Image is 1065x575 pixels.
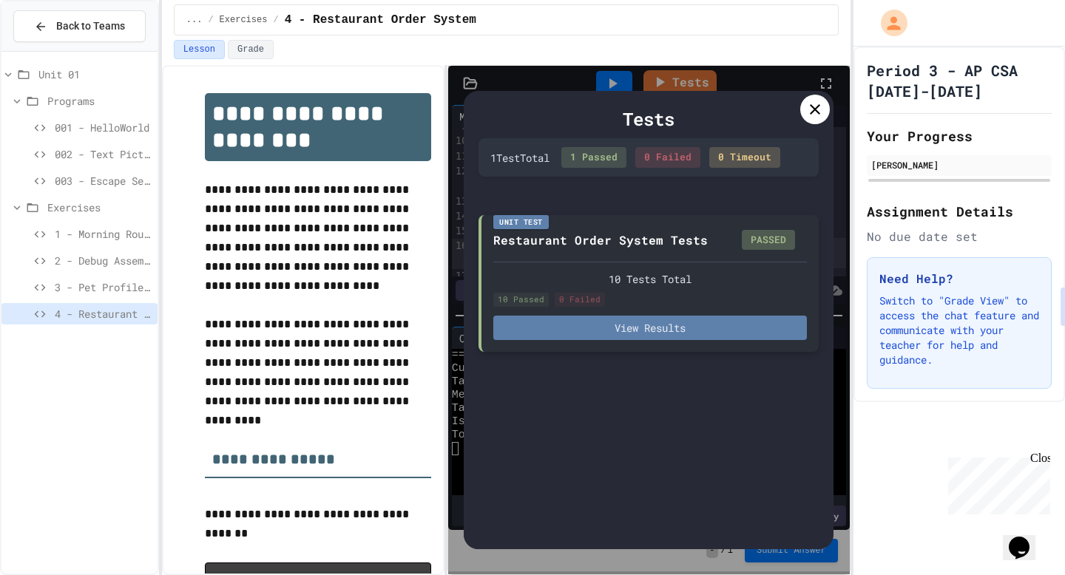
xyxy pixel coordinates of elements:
button: Lesson [174,40,225,59]
div: 0 Failed [555,293,605,307]
span: / [273,14,278,26]
div: 0 Failed [635,147,700,168]
iframe: chat widget [1003,516,1050,560]
span: Programs [47,93,152,109]
span: 4 - Restaurant Order System [285,11,476,29]
span: 003 - Escape Sequences [55,173,152,188]
div: 1 Passed [561,147,626,168]
div: 0 Timeout [709,147,780,168]
span: 002 - Text Picture [55,146,152,162]
iframe: chat widget [942,452,1050,514]
h1: Period 3 - AP CSA [DATE]-[DATE] [867,60,1052,101]
button: View Results [493,316,807,340]
div: PASSED [742,230,795,251]
span: 3 - Pet Profile Fix [55,279,152,295]
div: 1 Test Total [490,150,550,166]
span: / [208,14,213,26]
span: Exercises [220,14,268,26]
button: Back to Teams [13,10,146,42]
span: 001 - HelloWorld [55,120,152,135]
div: Tests [479,106,819,132]
span: 4 - Restaurant Order System [55,306,152,321]
div: 10 Passed [493,293,549,307]
span: Back to Teams [56,18,125,34]
div: Chat with us now!Close [6,6,102,94]
div: 10 Tests Total [493,271,807,287]
h2: Your Progress [867,126,1052,146]
span: 2 - Debug Assembly [55,253,152,268]
p: Switch to "Grade View" to access the chat feature and communicate with your teacher for help and ... [879,293,1039,367]
h2: Assignment Details [867,201,1052,222]
span: Unit 01 [38,67,152,82]
div: My Account [865,6,911,40]
div: [PERSON_NAME] [871,158,1047,171]
span: Exercises [47,200,152,215]
span: ... [186,14,203,26]
div: Restaurant Order System Tests [493,231,708,249]
h3: Need Help? [879,270,1039,287]
button: Grade [228,40,274,59]
div: Unit Test [493,215,549,229]
div: No due date set [867,228,1052,245]
span: 1 - Morning Routine Fix [55,226,152,242]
